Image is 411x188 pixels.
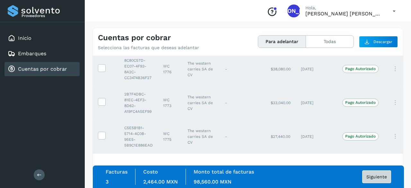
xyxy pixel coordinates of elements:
[4,31,80,45] div: Inicio
[306,36,354,48] button: Todas
[106,169,127,175] label: Facturas
[98,33,171,42] h4: Cuentas por cobrar
[4,47,80,61] div: Embarques
[4,62,80,76] div: Cuentas por cobrar
[119,120,158,153] td: C5E5B1B1-5714-4C0B-95E5-5B9C1E886EAD
[119,86,158,120] td: 2B7F4DBC-81EC-4EF3-8D62-A19FC4A5EF99
[362,170,391,183] button: Siguiente
[220,86,266,120] td: -
[266,86,296,120] td: $33,040.00
[22,13,77,18] p: Proveedores
[220,120,266,153] td: -
[182,52,220,86] td: The western carries SA de CV
[119,52,158,86] td: 8C80C57D-EC07-4F93-8A2C-CC3474B36F27
[266,120,296,153] td: $27,440.00
[305,5,382,11] p: Hola,
[305,11,382,17] p: Jose Amos Castro Paz
[18,50,46,57] a: Embarques
[158,52,182,86] td: WC 1776
[158,120,182,153] td: WC 1775
[296,52,337,86] td: [DATE]
[258,36,306,48] button: Para adelantar
[158,86,182,120] td: WC 1773
[143,169,158,175] label: Costo
[296,86,337,120] td: [DATE]
[366,175,387,179] span: Siguiente
[345,134,376,139] p: Pago Autorizado
[296,120,337,153] td: [DATE]
[220,52,266,86] td: -
[182,86,220,120] td: The western carries SA de CV
[182,120,220,153] td: The western carries SA de CV
[345,67,376,71] p: Pago Autorizado
[18,35,31,41] a: Inicio
[266,52,296,86] td: $38,080.00
[345,100,376,105] p: Pago Autorizado
[194,179,232,185] span: 98,560.00 MXN
[194,169,254,175] label: Monto total de facturas
[18,66,67,72] a: Cuentas por cobrar
[359,36,398,48] button: Descargar
[98,45,199,50] p: Selecciona las facturas que deseas adelantar
[143,179,178,185] span: 2,464.00 MXN
[373,39,392,45] span: Descargar
[106,179,109,185] span: 3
